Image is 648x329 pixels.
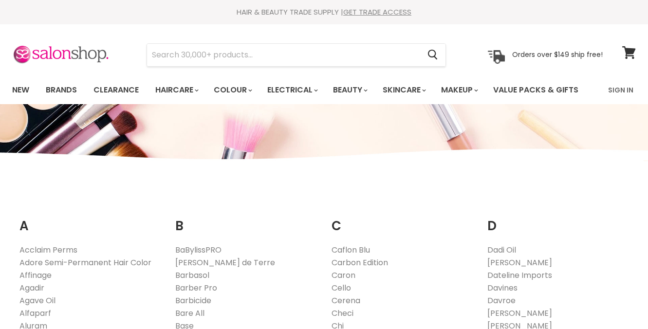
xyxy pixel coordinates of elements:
[19,244,77,256] a: Acclaim Perms
[19,257,151,268] a: Adore Semi-Permanent Hair Color
[175,308,204,319] a: Bare All
[5,80,37,100] a: New
[332,270,355,281] a: Caron
[147,44,420,66] input: Search
[326,80,373,100] a: Beauty
[332,282,351,293] a: Cello
[332,203,473,236] h2: C
[38,80,84,100] a: Brands
[175,282,217,293] a: Barber Pro
[175,270,209,281] a: Barbasol
[375,80,432,100] a: Skincare
[86,80,146,100] a: Clearance
[175,244,222,256] a: BaBylissPRO
[148,80,204,100] a: Haircare
[147,43,446,67] form: Product
[19,203,161,236] h2: A
[19,295,56,306] a: Agave Oil
[175,295,211,306] a: Barbicide
[175,203,316,236] h2: B
[19,308,51,319] a: Alfaparf
[487,295,516,306] a: Davroe
[206,80,258,100] a: Colour
[487,270,552,281] a: Dateline Imports
[487,257,552,268] a: [PERSON_NAME]
[434,80,484,100] a: Makeup
[486,80,586,100] a: Value Packs & Gifts
[420,44,445,66] button: Search
[487,282,518,293] a: Davines
[332,295,360,306] a: Cerena
[19,282,44,293] a: Agadir
[5,76,594,104] ul: Main menu
[602,80,639,100] a: Sign In
[260,80,324,100] a: Electrical
[343,7,411,17] a: GET TRADE ACCESS
[19,270,52,281] a: Affinage
[487,308,552,319] a: [PERSON_NAME]
[487,203,629,236] h2: D
[175,257,275,268] a: [PERSON_NAME] de Terre
[332,308,353,319] a: Checi
[332,257,388,268] a: Carbon Edition
[332,244,370,256] a: Caflon Blu
[512,50,603,59] p: Orders over $149 ship free!
[487,244,516,256] a: Dadi Oil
